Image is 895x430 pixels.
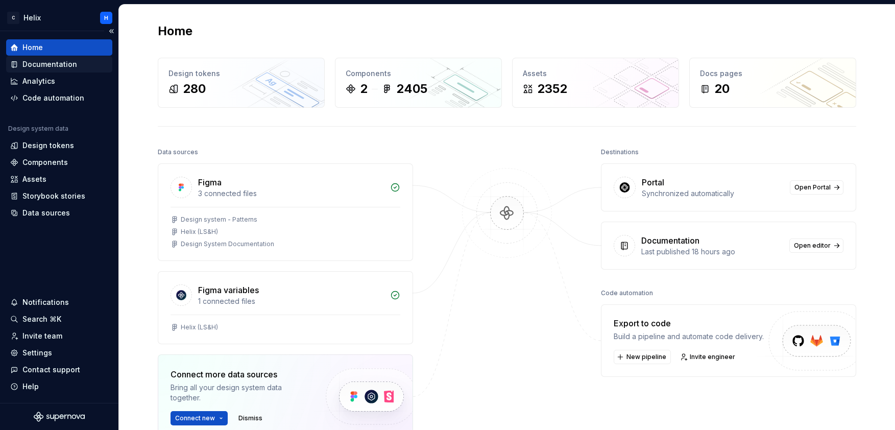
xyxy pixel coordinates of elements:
button: Help [6,378,112,395]
div: Assets [22,174,46,184]
div: Design tokens [168,68,314,79]
div: Help [22,381,39,392]
div: 2 [360,81,368,97]
div: Contact support [22,365,80,375]
div: Storybook stories [22,191,85,201]
button: Notifications [6,294,112,310]
button: CHelixH [2,7,116,29]
button: Search ⌘K [6,311,112,327]
svg: Supernova Logo [34,412,85,422]
a: Invite engineer [677,350,740,364]
div: Design system data [8,125,68,133]
div: H [104,14,108,22]
a: Assets [6,171,112,187]
div: Settings [22,348,52,358]
div: Invite team [22,331,62,341]
button: Connect new [171,411,228,425]
button: New pipeline [614,350,671,364]
div: Search ⌘K [22,314,61,324]
div: 280 [183,81,206,97]
span: Invite engineer [690,353,735,361]
div: 3 connected files [198,188,384,199]
div: Connect more data sources [171,368,308,380]
div: Home [22,42,43,53]
div: Code automation [601,286,653,300]
div: Design tokens [22,140,74,151]
div: C [7,12,19,24]
div: Helix (LS&H) [181,228,218,236]
a: Analytics [6,73,112,89]
div: Export to code [614,317,764,329]
a: Docs pages20 [689,58,856,108]
div: 1 connected files [198,296,384,306]
div: Data sources [158,145,198,159]
span: Connect new [175,414,215,422]
a: Data sources [6,205,112,221]
a: Design tokens280 [158,58,325,108]
span: Open Portal [794,183,831,192]
a: Home [6,39,112,56]
span: Open editor [794,242,831,250]
div: Bring all your design system data together. [171,383,308,403]
a: Design tokens [6,137,112,154]
a: Settings [6,345,112,361]
div: Analytics [22,76,55,86]
a: Invite team [6,328,112,344]
div: 2352 [537,81,567,97]
h2: Home [158,23,192,39]
div: Assets [523,68,668,79]
div: Design System Documentation [181,240,274,248]
div: Helix [23,13,41,23]
div: Docs pages [700,68,845,79]
div: Helix (LS&H) [181,323,218,331]
div: Figma [198,176,222,188]
div: Data sources [22,208,70,218]
span: New pipeline [626,353,666,361]
a: Open Portal [790,180,843,195]
a: Open editor [789,238,843,253]
div: Last published 18 hours ago [641,247,783,257]
a: Components [6,154,112,171]
button: Dismiss [234,411,267,425]
div: Build a pipeline and automate code delivery. [614,331,764,342]
button: Contact support [6,362,112,378]
div: Figma variables [198,284,259,296]
div: Components [346,68,491,79]
div: Code automation [22,93,84,103]
a: Code automation [6,90,112,106]
div: 2405 [396,81,427,97]
div: Documentation [641,234,699,247]
a: Figma variables1 connected filesHelix (LS&H) [158,271,413,344]
button: Collapse sidebar [104,24,118,38]
div: 20 [714,81,730,97]
a: Documentation [6,56,112,73]
div: Synchronized automatically [642,188,784,199]
span: Dismiss [238,414,262,422]
div: Destinations [601,145,639,159]
a: Assets2352 [512,58,679,108]
a: Figma3 connected filesDesign system - PatternsHelix (LS&H)Design System Documentation [158,163,413,261]
a: Components22405 [335,58,502,108]
div: Documentation [22,59,77,69]
div: Components [22,157,68,168]
div: Design system - Patterns [181,216,257,224]
div: Notifications [22,297,69,307]
a: Storybook stories [6,188,112,204]
div: Portal [642,176,664,188]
